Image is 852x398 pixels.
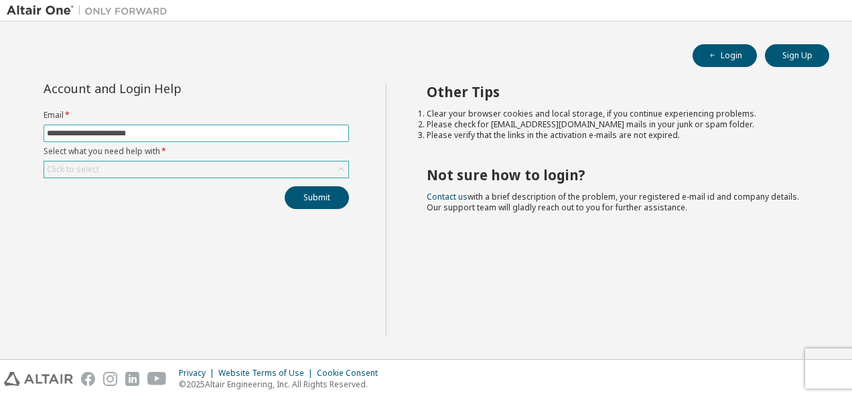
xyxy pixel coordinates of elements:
[427,109,806,119] li: Clear your browser cookies and local storage, if you continue experiencing problems.
[427,166,806,184] h2: Not sure how to login?
[218,368,317,379] div: Website Terms of Use
[44,83,288,94] div: Account and Login Help
[7,4,174,17] img: Altair One
[125,372,139,386] img: linkedin.svg
[81,372,95,386] img: facebook.svg
[47,164,99,175] div: Click to select
[44,161,348,178] div: Click to select
[427,83,806,101] h2: Other Tips
[179,379,386,390] p: © 2025 Altair Engineering, Inc. All Rights Reserved.
[427,119,806,130] li: Please check for [EMAIL_ADDRESS][DOMAIN_NAME] mails in your junk or spam folder.
[317,368,386,379] div: Cookie Consent
[103,372,117,386] img: instagram.svg
[285,186,349,209] button: Submit
[427,130,806,141] li: Please verify that the links in the activation e-mails are not expired.
[44,146,349,157] label: Select what you need help with
[147,372,167,386] img: youtube.svg
[179,368,218,379] div: Privacy
[427,191,468,202] a: Contact us
[693,44,757,67] button: Login
[4,372,73,386] img: altair_logo.svg
[427,191,799,213] span: with a brief description of the problem, your registered e-mail id and company details. Our suppo...
[44,110,349,121] label: Email
[765,44,829,67] button: Sign Up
